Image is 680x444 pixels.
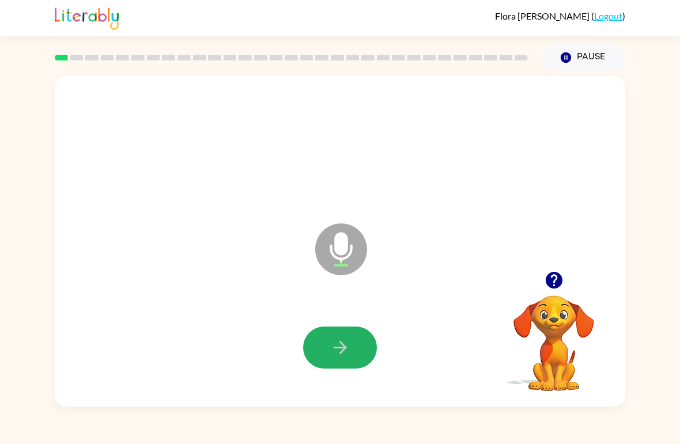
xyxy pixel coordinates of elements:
div: ( ) [495,10,625,21]
a: Logout [594,10,622,21]
img: Literably [55,5,119,30]
button: Pause [542,44,625,71]
span: Flora [PERSON_NAME] [495,10,591,21]
video: Your browser must support playing .mp4 files to use Literably. Please try using another browser. [496,278,611,393]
